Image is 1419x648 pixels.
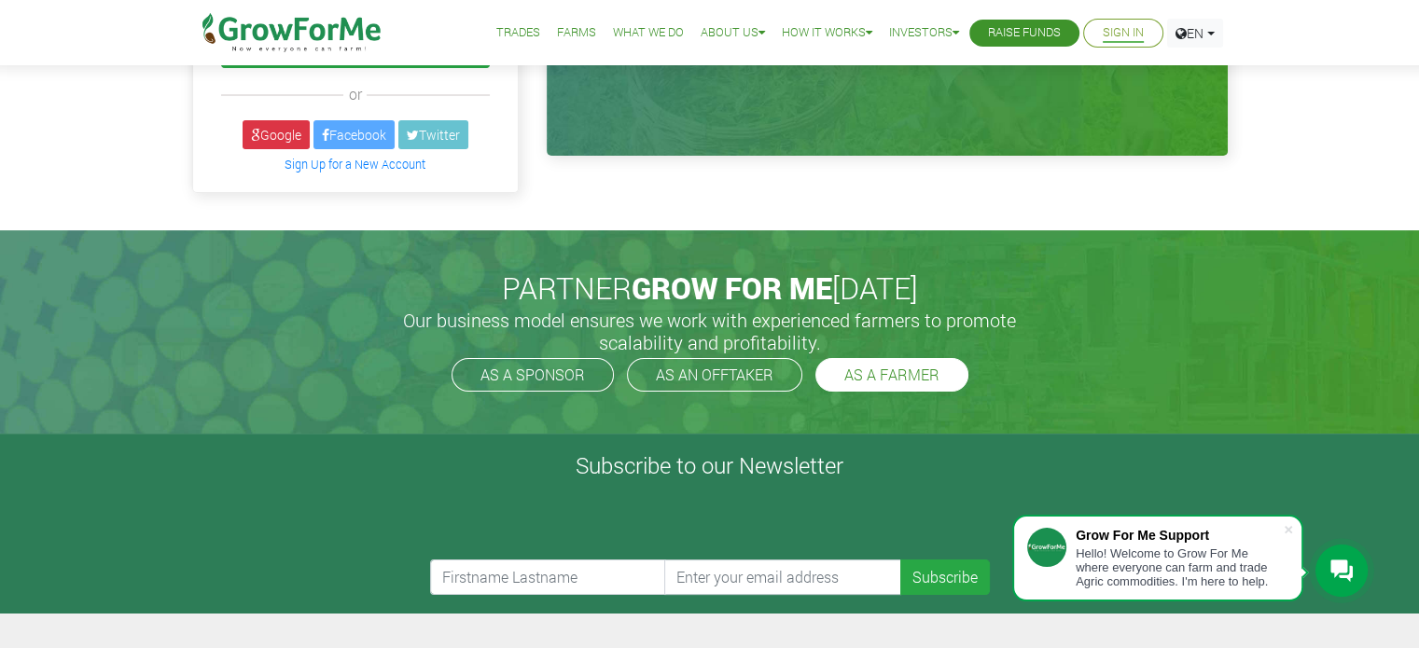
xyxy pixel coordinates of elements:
a: AS AN OFFTAKER [627,358,802,392]
input: Firstname Lastname [430,559,667,595]
h5: Our business model ensures we work with experienced farmers to promote scalability and profitabil... [383,309,1036,353]
a: AS A SPONSOR [452,358,614,392]
div: Grow For Me Support [1076,528,1283,543]
a: Raise Funds [988,23,1061,43]
a: Farms [557,23,596,43]
a: Trades [496,23,540,43]
button: Subscribe [900,559,990,595]
a: What We Do [613,23,684,43]
a: EN [1167,19,1223,48]
input: Enter your email address [664,559,901,595]
div: or [221,83,490,105]
div: Hello! Welcome to Grow For Me where everyone can farm and trade Agric commodities. I'm here to help. [1076,546,1283,588]
h4: Subscribe to our Newsletter [23,452,1396,479]
h2: PARTNER [DATE] [200,270,1220,306]
a: About Us [701,23,765,43]
a: Google [243,120,310,149]
a: Sign In [1103,23,1144,43]
a: How it Works [782,23,872,43]
iframe: reCAPTCHA [430,487,714,559]
a: AS A FARMER [815,358,968,392]
span: GROW FOR ME [632,268,832,308]
a: Investors [889,23,959,43]
a: Sign Up for a New Account [285,157,425,172]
